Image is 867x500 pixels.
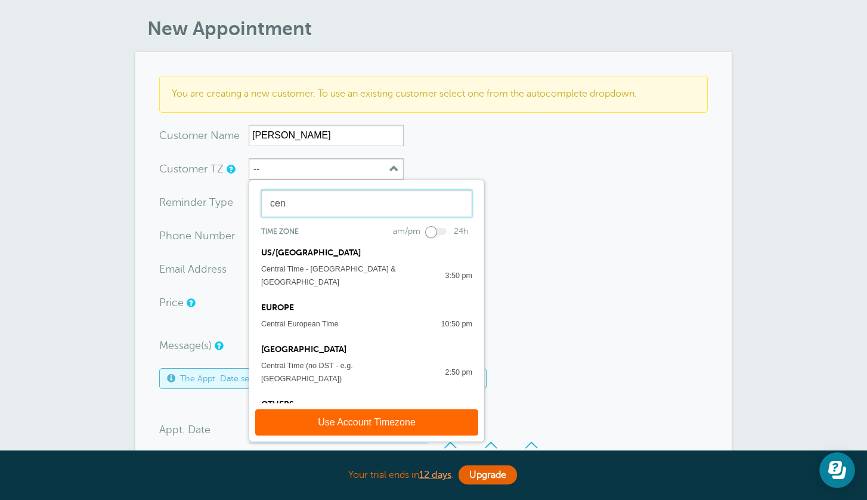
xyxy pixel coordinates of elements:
div: 27 [249,443,274,467]
div: 2:50 pm [433,366,472,379]
a: Upgrade [459,465,517,484]
div: Central European Time [261,317,339,331]
div: 1 [376,443,402,467]
div: ame [159,125,249,146]
div: EUROPE [249,294,484,313]
span: il Add [180,264,208,274]
div: Wednesday, July 30 [326,443,351,467]
span: Cus [159,130,178,141]
div: Friday, August 1 [376,443,402,467]
div: ress [159,258,249,280]
iframe: Resource center [819,452,855,488]
button: -- [249,158,404,180]
label: am/pm [393,227,420,236]
div: Central Time - [GEOGRAPHIC_DATA] & [GEOGRAPHIC_DATA] [261,263,433,289]
div: Central Time (no DST - e.g. [GEOGRAPHIC_DATA]) [261,359,433,385]
div: 28 [274,443,300,467]
button: Use Account Timezone [255,409,478,436]
span: Pho [159,230,179,241]
p: You are creating a new customer. To use an existing customer select one from the autocomplete dro... [172,88,695,100]
span: Time zone [261,227,299,236]
div: Thursday, July 31 [351,443,376,467]
div: US/[GEOGRAPHIC_DATA] [249,239,484,258]
label: -- [253,163,260,174]
div: Others [249,390,484,409]
label: Reminder Type [159,197,233,208]
div: 3:50 pm [433,269,472,282]
a: 12 days [419,470,451,480]
a: Simple templates and custom messages will use the reminder schedule set under Settings > Reminder... [215,342,222,350]
h1: New Appointment [147,17,732,40]
button: Central Time - [GEOGRAPHIC_DATA] & [GEOGRAPHIC_DATA] 3:50 pm [249,258,484,294]
label: Message(s) [159,340,212,351]
span: ne Nu [179,230,209,241]
div: [GEOGRAPHIC_DATA] [249,335,484,354]
div: 2 [402,443,428,467]
input: Search... [261,190,472,217]
button: Central European Time 10:50 pm [249,313,484,335]
label: Price [159,297,184,308]
span: Ema [159,264,180,274]
div: mber [159,225,249,246]
div: Monday, July 28 [274,443,300,467]
div: Your trial ends in . [135,462,732,488]
button: Central Time (no DST - e.g. [GEOGRAPHIC_DATA]) 2:50 pm [249,354,484,390]
div: 10:50 pm [429,317,472,331]
label: 24h [454,227,468,236]
a: Use this if the customer is in a different timezone than you are. It sets a local timezone for th... [227,165,234,173]
div: Saturday, August 2 [402,443,428,467]
a: An optional price for the appointment. If you set a price, you can include a payment link in your... [187,299,194,307]
div: 31 [351,443,376,467]
span: tomer N [178,130,219,141]
div: 30 [326,443,351,467]
span: The Appt. Date selector uses your timezone: [180,374,479,384]
div: Sunday, July 27 [249,443,274,467]
label: Customer TZ [159,163,224,174]
label: Appt. Date [159,424,210,435]
div: 29 [300,443,326,467]
div: Tuesday, July 29 [300,443,326,467]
